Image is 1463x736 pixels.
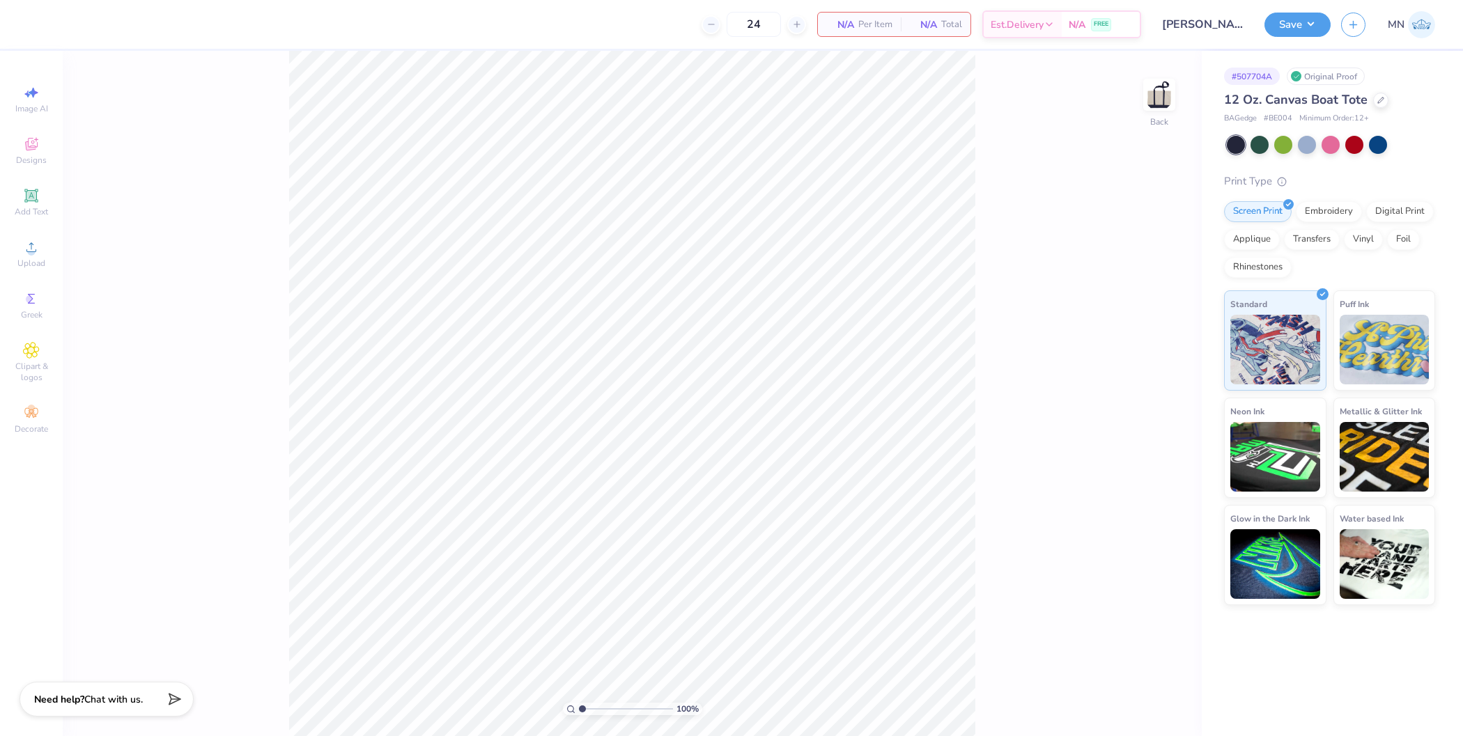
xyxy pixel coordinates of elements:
div: Transfers [1284,229,1340,250]
span: BAGedge [1224,113,1257,125]
button: Save [1264,13,1331,37]
div: Vinyl [1344,229,1383,250]
img: Mark Navarro [1408,11,1435,38]
div: # 507704A [1224,68,1280,85]
span: Greek [21,309,42,320]
span: Water based Ink [1340,511,1404,526]
img: Standard [1230,315,1320,384]
div: Digital Print [1366,201,1434,222]
span: Metallic & Glitter Ink [1340,404,1422,418]
div: Back [1150,116,1168,128]
img: Metallic & Glitter Ink [1340,422,1430,492]
span: Total [941,17,962,32]
strong: Need help? [34,693,84,706]
div: Foil [1387,229,1420,250]
img: Puff Ink [1340,315,1430,384]
span: Clipart & logos [7,361,56,383]
span: # BE004 [1264,113,1292,125]
span: Designs [16,155,47,166]
a: MN [1388,11,1435,38]
div: Screen Print [1224,201,1292,222]
span: Est. Delivery [991,17,1044,32]
span: Neon Ink [1230,404,1264,418]
span: 12 Oz. Canvas Boat Tote [1224,91,1368,108]
div: Embroidery [1296,201,1362,222]
input: – – [727,12,781,37]
div: Print Type [1224,173,1435,189]
span: Glow in the Dark Ink [1230,511,1310,526]
span: Puff Ink [1340,297,1369,311]
span: FREE [1094,19,1108,29]
span: Upload [17,258,45,269]
img: Neon Ink [1230,422,1320,492]
span: N/A [909,17,937,32]
input: Untitled Design [1152,10,1254,38]
span: Minimum Order: 12 + [1299,113,1369,125]
span: 100 % [676,703,699,715]
span: Add Text [15,206,48,217]
img: Back [1145,81,1173,109]
span: MN [1388,17,1404,33]
div: Applique [1224,229,1280,250]
img: Water based Ink [1340,529,1430,599]
span: N/A [826,17,854,32]
span: Decorate [15,423,48,434]
span: Image AI [15,103,48,114]
div: Original Proof [1287,68,1365,85]
span: Standard [1230,297,1267,311]
img: Glow in the Dark Ink [1230,529,1320,599]
span: Chat with us. [84,693,143,706]
div: Rhinestones [1224,257,1292,278]
span: Per Item [858,17,892,32]
span: N/A [1069,17,1085,32]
